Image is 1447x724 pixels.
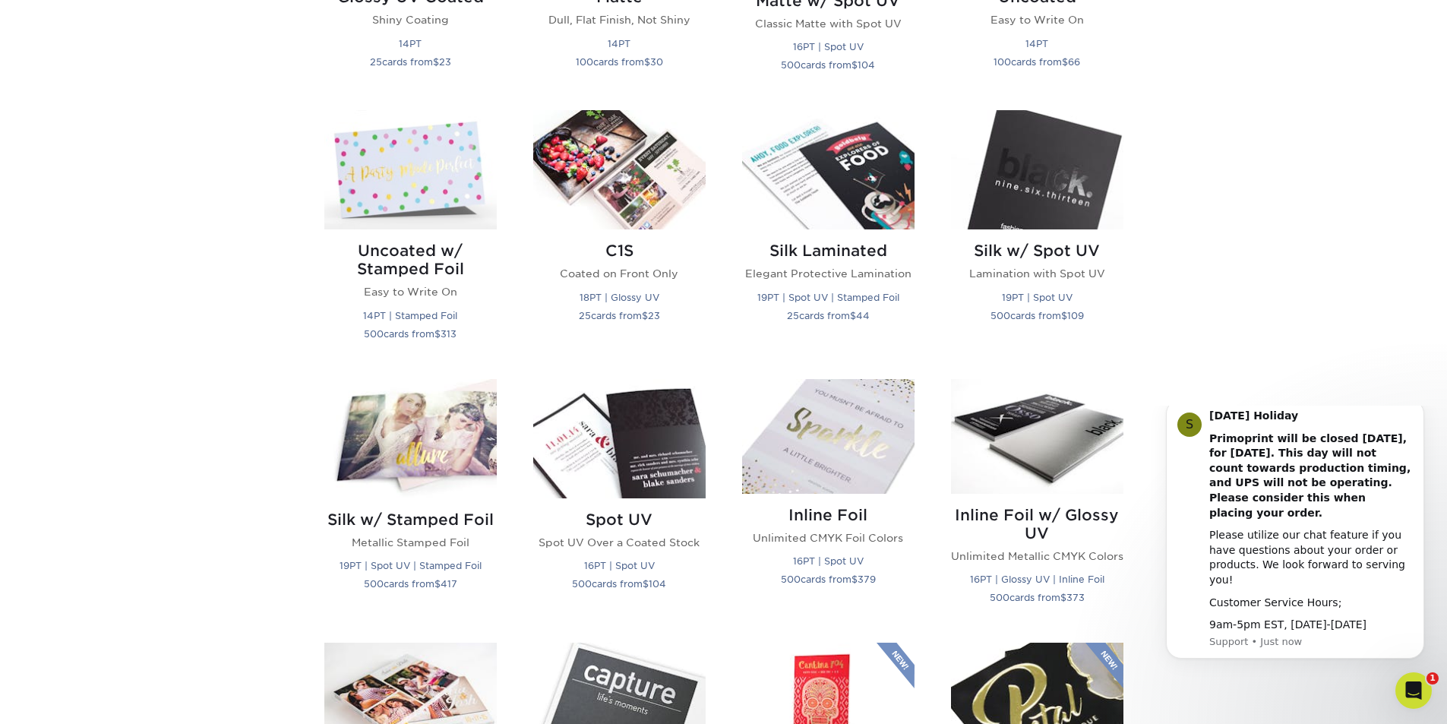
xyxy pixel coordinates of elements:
a: Inline Foil Postcards Inline Foil Unlimited CMYK Foil Colors 16PT | Spot UV 500cards from$379 [742,379,915,624]
span: 44 [856,310,870,321]
small: cards from [364,578,457,590]
b: [DATE] Holiday [66,4,155,16]
img: Silk w/ Spot UV Postcards [951,110,1123,229]
div: Profile image for Support [34,7,58,31]
span: 500 [364,578,384,590]
span: 66 [1068,56,1080,68]
img: Inline Foil w/ Glossy UV Postcards [951,379,1123,494]
span: $ [850,310,856,321]
span: 23 [439,56,451,68]
iframe: Intercom notifications message [1143,406,1447,683]
p: Coated on Front Only [533,266,706,281]
div: Please utilize our chat feature if you have questions about your order or products. We look forwa... [66,122,270,182]
h2: Spot UV [533,511,706,529]
span: 104 [858,59,875,71]
small: cards from [579,310,660,321]
img: Silk Laminated Postcards [742,110,915,229]
span: $ [851,59,858,71]
img: Silk w/ Stamped Foil Postcards [324,379,497,498]
img: Spot UV Postcards [533,379,706,498]
span: 500 [572,578,592,590]
span: $ [851,574,858,585]
a: Silk w/ Spot UV Postcards Silk w/ Spot UV Lamination with Spot UV 19PT | Spot UV 500cards from$109 [951,110,1123,360]
small: 19PT | Spot UV | Stamped Foil [340,560,482,571]
span: $ [1062,56,1068,68]
img: Inline Foil Postcards [742,379,915,494]
h2: Silk w/ Spot UV [951,242,1123,260]
small: cards from [781,59,875,71]
span: $ [644,56,650,68]
p: Lamination with Spot UV [951,266,1123,281]
span: $ [642,310,648,321]
span: 100 [994,56,1011,68]
small: cards from [576,56,663,68]
div: Message content [66,3,270,227]
a: Silk w/ Stamped Foil Postcards Silk w/ Stamped Foil Metallic Stamped Foil 19PT | Spot UV | Stampe... [324,379,497,624]
small: cards from [572,578,666,590]
p: Unlimited CMYK Foil Colors [742,530,915,545]
p: Unlimited Metallic CMYK Colors [951,549,1123,564]
span: $ [434,328,441,340]
h2: Inline Foil [742,506,915,524]
span: 25 [370,56,382,68]
span: 30 [650,56,663,68]
small: 19PT | Spot UV | Stamped Foil [757,292,899,303]
span: 379 [858,574,876,585]
span: 313 [441,328,457,340]
a: Silk Laminated Postcards Silk Laminated Elegant Protective Lamination 19PT | Spot UV | Stamped Fo... [742,110,915,360]
p: Dull, Flat Finish, Not Shiny [533,12,706,27]
img: New Product [1085,643,1123,688]
p: Easy to Write On [324,284,497,299]
small: cards from [364,328,457,340]
h2: C1S [533,242,706,260]
p: Message from Support, sent Just now [66,229,270,243]
small: 14PT [399,38,422,49]
p: Shiny Coating [324,12,497,27]
span: 23 [648,310,660,321]
small: cards from [370,56,451,68]
span: 500 [990,310,1010,321]
span: 500 [781,574,801,585]
span: 500 [364,328,384,340]
small: 14PT [608,38,630,49]
img: New Product [877,643,915,688]
span: 500 [781,59,801,71]
small: cards from [990,310,1084,321]
p: Elegant Protective Lamination [742,266,915,281]
p: Classic Matte with Spot UV [742,16,915,31]
span: 417 [441,578,457,590]
span: 104 [649,578,666,590]
b: Primoprint will be closed [DATE], for [DATE]. This day will not count towards production timing, ... [66,27,267,113]
h2: Inline Foil w/ Glossy UV [951,506,1123,542]
span: 25 [787,310,799,321]
img: C1S Postcards [533,110,706,229]
small: 16PT | Spot UV [793,41,864,52]
small: 16PT | Spot UV [584,560,655,571]
small: cards from [781,574,876,585]
span: 109 [1067,310,1084,321]
a: Uncoated w/ Stamped Foil Postcards Uncoated w/ Stamped Foil Easy to Write On 14PT | Stamped Foil ... [324,110,497,360]
a: Spot UV Postcards Spot UV Spot UV Over a Coated Stock 16PT | Spot UV 500cards from$104 [533,379,706,624]
a: Inline Foil w/ Glossy UV Postcards Inline Foil w/ Glossy UV Unlimited Metallic CMYK Colors 16PT |... [951,379,1123,624]
span: 373 [1066,592,1085,603]
span: 25 [579,310,591,321]
small: cards from [994,56,1080,68]
span: $ [434,578,441,590]
iframe: Google Customer Reviews [4,678,129,719]
small: 14PT [1025,38,1048,49]
div: 9am-5pm EST, [DATE]-[DATE] [66,212,270,227]
h2: Silk Laminated [742,242,915,260]
small: cards from [990,592,1085,603]
small: cards from [787,310,870,321]
a: C1S Postcards C1S Coated on Front Only 18PT | Glossy UV 25cards from$23 [533,110,706,360]
span: 100 [576,56,593,68]
span: $ [1060,592,1066,603]
img: Uncoated w/ Stamped Foil Postcards [324,110,497,229]
small: 16PT | Spot UV [793,555,864,567]
p: Metallic Stamped Foil [324,535,497,550]
h2: Uncoated w/ Stamped Foil [324,242,497,278]
small: 14PT | Stamped Foil [363,310,457,321]
p: Easy to Write On [951,12,1123,27]
span: $ [1061,310,1067,321]
small: 18PT | Glossy UV [580,292,659,303]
